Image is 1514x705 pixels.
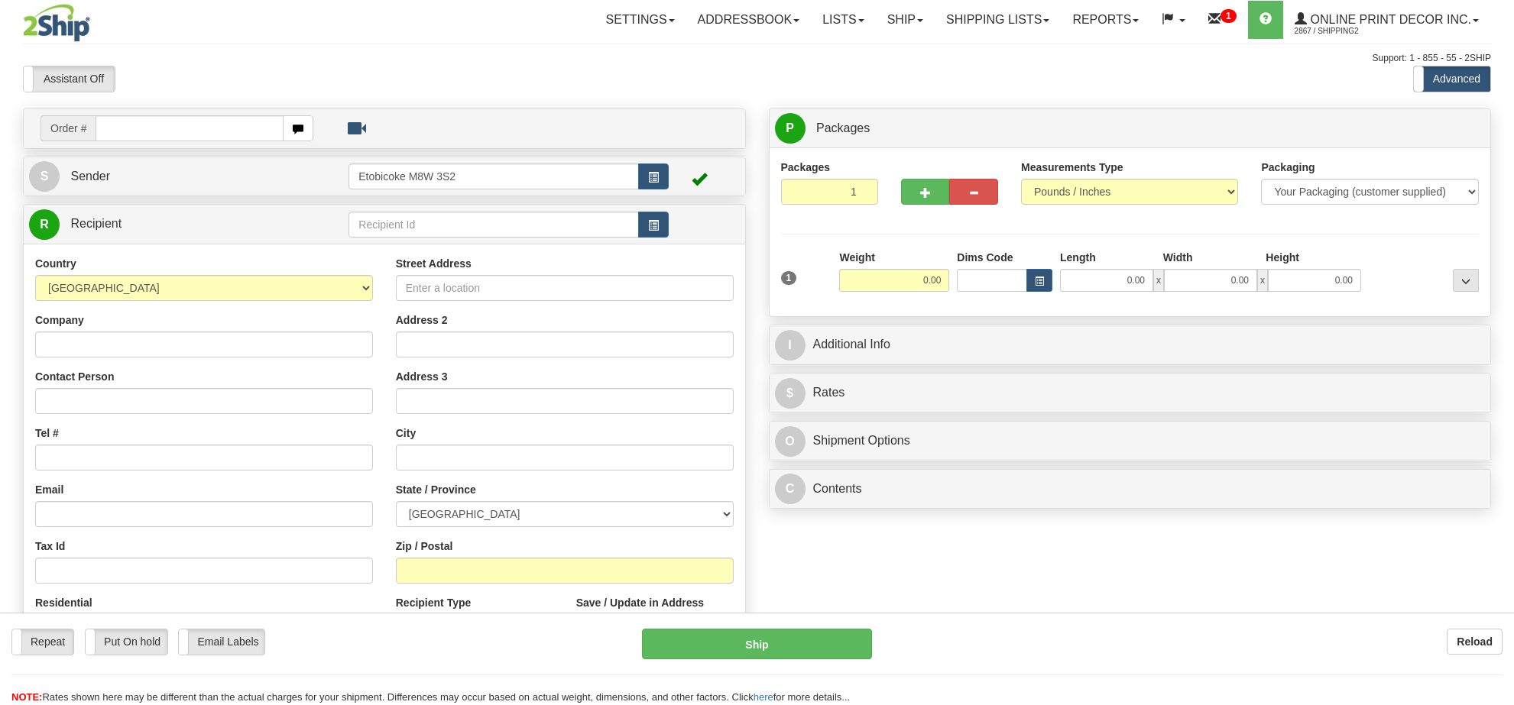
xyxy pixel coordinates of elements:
[1457,635,1493,648] b: Reload
[1257,269,1268,292] span: x
[35,369,114,384] label: Contact Person
[781,271,797,285] span: 1
[86,629,167,654] label: Put On hold
[775,113,806,144] span: P
[595,1,686,39] a: Settings
[1060,250,1096,265] label: Length
[686,1,812,39] a: Addressbook
[12,629,73,654] label: Repeat
[876,1,935,39] a: Ship
[396,425,416,441] label: City
[957,250,1013,265] label: Dims Code
[70,170,110,183] span: Sender
[29,161,349,192] a: S Sender
[1453,269,1479,292] div: ...
[935,1,1061,39] a: Shipping lists
[775,377,1486,409] a: $Rates
[1479,274,1512,430] iframe: chat widget
[1283,1,1490,39] a: Online Print Decor Inc. 2867 / Shipping2
[29,209,313,240] a: R Recipient
[1447,629,1503,655] button: Reload
[70,217,122,230] span: Recipient
[24,66,115,91] label: Assistant Off
[35,425,59,441] label: Tel #
[396,256,472,271] label: Street Address
[35,482,63,497] label: Email
[781,160,831,175] label: Packages
[349,212,638,238] input: Recipient Id
[576,595,734,626] label: Save / Update in Address Book
[1061,1,1150,39] a: Reports
[1153,269,1164,292] span: x
[29,161,60,192] span: S
[775,330,806,361] span: I
[1307,13,1471,26] span: Online Print Decor Inc.
[35,256,76,271] label: Country
[41,115,96,141] span: Order #
[396,369,448,384] label: Address 3
[396,538,453,554] label: Zip / Postal
[23,4,90,42] img: logo2867.jpg
[754,691,773,703] a: here
[179,629,264,654] label: Email Labels
[1221,9,1237,23] sup: 1
[1021,160,1123,175] label: Measurements Type
[816,121,870,134] span: Packages
[642,629,871,659] button: Ship
[29,209,60,240] span: R
[396,275,734,301] input: Enter a location
[1295,24,1409,39] span: 2867 / Shipping2
[1266,250,1299,265] label: Height
[775,425,1486,457] a: OShipment Options
[1414,66,1490,91] label: Advanced
[396,595,472,610] label: Recipient Type
[775,329,1486,361] a: IAdditional Info
[11,691,42,703] span: NOTE:
[35,312,84,328] label: Company
[775,426,806,457] span: O
[35,538,65,554] label: Tax Id
[1163,250,1193,265] label: Width
[35,595,92,610] label: Residential
[396,482,476,497] label: State / Province
[775,474,1486,505] a: CContents
[839,250,874,265] label: Weight
[23,52,1491,65] div: Support: 1 - 855 - 55 - 2SHIP
[1261,160,1315,175] label: Packaging
[775,113,1486,144] a: P Packages
[1197,1,1248,39] a: 1
[349,163,638,189] input: Sender Id
[396,312,448,328] label: Address 2
[775,474,806,504] span: C
[811,1,875,39] a: Lists
[775,378,806,409] span: $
